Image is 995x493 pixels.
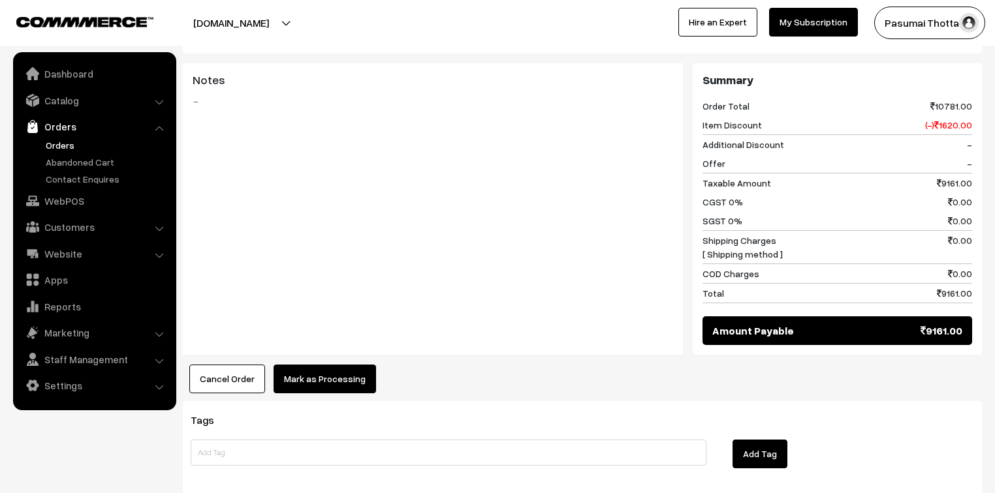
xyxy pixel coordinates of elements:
a: COMMMERCE [16,13,131,29]
button: [DOMAIN_NAME] [148,7,315,39]
a: Dashboard [16,62,172,85]
a: Marketing [16,321,172,344]
img: COMMMERCE [16,17,153,27]
button: Pasumai Thotta… [874,7,985,39]
a: Staff Management [16,348,172,371]
span: Tags [191,413,230,426]
span: 0.00 [948,267,972,280]
h3: Summary [703,73,972,87]
span: Order Total [703,99,750,113]
a: WebPOS [16,189,172,213]
span: (-) 1620.00 [925,118,972,132]
img: user [959,13,979,33]
span: 0.00 [948,214,972,228]
span: Offer [703,157,725,170]
a: Abandoned Cart [42,155,172,169]
a: Website [16,242,172,265]
span: Item Discount [703,118,762,132]
span: 9161.00 [937,176,972,190]
span: CGST 0% [703,195,743,209]
span: Shipping Charges [ Shipping method ] [703,233,783,261]
blockquote: - [193,93,673,109]
a: Apps [16,268,172,291]
a: Catalog [16,89,172,112]
span: 0.00 [948,195,972,209]
a: Hire an Expert [678,8,757,37]
a: Orders [42,138,172,152]
span: 9161.00 [921,323,962,338]
span: COD Charges [703,267,759,280]
span: Additional Discount [703,138,784,151]
h3: Notes [193,73,673,87]
a: My Subscription [769,8,858,37]
button: Mark as Processing [274,365,376,393]
span: 0.00 [948,233,972,261]
a: Orders [16,115,172,138]
span: Total [703,286,724,300]
a: Reports [16,295,172,318]
span: Amount Payable [712,323,794,338]
input: Add Tag [191,440,706,466]
span: 10781.00 [930,99,972,113]
button: Cancel Order [189,365,265,393]
span: - [967,157,972,170]
a: Settings [16,374,172,397]
span: - [967,138,972,151]
button: Add Tag [733,440,787,468]
span: Taxable Amount [703,176,771,190]
a: Customers [16,215,172,239]
a: Contact Enquires [42,172,172,186]
span: SGST 0% [703,214,742,228]
span: 9161.00 [937,286,972,300]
